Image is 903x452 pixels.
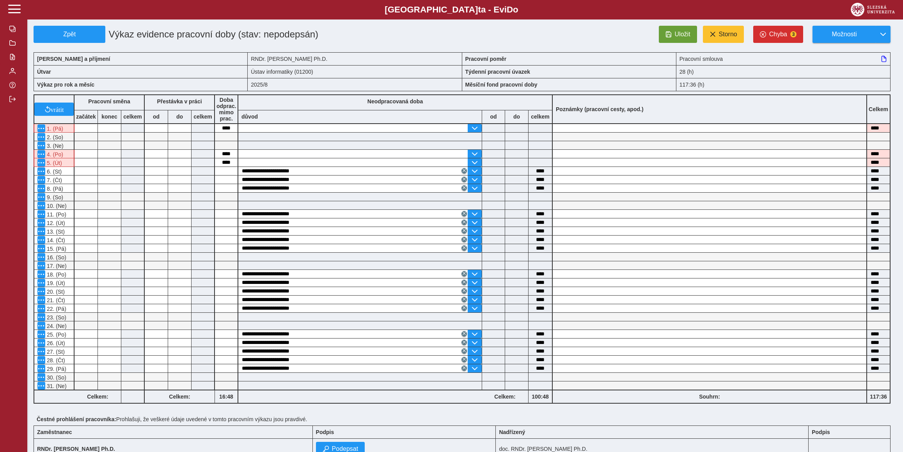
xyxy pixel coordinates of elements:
[51,106,64,112] span: vrátit
[676,65,891,78] div: 28 (h)
[37,69,51,75] b: Útvar
[37,365,45,372] button: Menu
[45,314,66,321] span: 23. (So)
[45,126,63,132] span: 1. (Pá)
[37,245,45,252] button: Menu
[37,322,45,330] button: Menu
[45,160,62,166] span: 5. (Út)
[37,193,45,201] button: Menu
[37,305,45,312] button: Menu
[465,56,507,62] b: Pracovní poměr
[23,5,880,15] b: [GEOGRAPHIC_DATA] a - Evi
[37,56,110,62] b: [PERSON_NAME] a příjmení
[45,374,66,381] span: 30. (So)
[37,184,45,192] button: Menu
[45,254,66,261] span: 16. (So)
[37,236,45,244] button: Menu
[37,210,45,218] button: Menu
[465,69,530,75] b: Týdenní pracovní úvazek
[145,394,215,400] b: Celkem:
[659,26,697,43] button: Uložit
[121,113,144,120] b: celkem
[45,246,66,252] span: 15. (Pá)
[45,271,66,278] span: 18. (Po)
[105,26,393,43] h1: Výkaz evidence pracovní doby (stav: nepodepsán)
[45,306,66,312] span: 22. (Pá)
[34,158,75,167] div: V systému Magion je vykázána dovolená!
[37,202,45,209] button: Menu
[45,323,67,329] span: 24. (Ne)
[45,280,65,286] span: 19. (Út)
[45,203,67,209] span: 10. (Ne)
[703,26,744,43] button: Storno
[34,150,75,158] div: V systému Magion je vykázána dovolená!
[248,78,462,91] div: 2025/8
[145,113,168,120] b: od
[851,3,895,16] img: logo_web_su.png
[248,65,462,78] div: Ústav informatiky (01200)
[675,31,690,38] span: Uložit
[507,5,513,14] span: D
[45,357,65,363] span: 28. (Čt)
[75,394,121,400] b: Celkem:
[45,229,65,235] span: 13. (St)
[499,429,525,435] b: Nadřízený
[215,394,238,400] b: 16:48
[45,340,65,346] span: 26. (Út)
[37,31,102,38] span: Zpět
[45,383,67,389] span: 31. (Ne)
[529,113,552,120] b: celkem
[45,194,63,200] span: 9. (So)
[37,296,45,304] button: Menu
[37,347,45,355] button: Menu
[241,113,258,120] b: důvod
[157,98,202,105] b: Přestávka v práci
[45,331,66,338] span: 25. (Po)
[45,186,63,192] span: 8. (Pá)
[88,98,130,105] b: Pracovní směna
[719,31,737,38] span: Storno
[37,416,116,422] b: Čestné prohlášení pracovníka:
[45,289,65,295] span: 20. (St)
[45,366,66,372] span: 29. (Pá)
[37,429,72,435] b: Zaměstnanec
[367,98,423,105] b: Neodpracovaná doba
[769,31,787,38] span: Chyba
[192,113,214,120] b: celkem
[75,113,98,120] b: začátek
[37,219,45,227] button: Menu
[34,103,74,116] button: vrátit
[34,26,105,43] button: Zpět
[316,429,334,435] b: Podpis
[37,159,45,167] button: Menu
[37,313,45,321] button: Menu
[168,113,191,120] b: do
[37,167,45,175] button: Menu
[37,446,115,452] b: RNDr. [PERSON_NAME] Ph.D.
[98,113,121,120] b: konec
[465,82,538,88] b: Měsíční fond pracovní doby
[37,339,45,347] button: Menu
[37,287,45,295] button: Menu
[482,394,528,400] b: Celkem:
[505,113,528,120] b: do
[699,394,720,400] b: Souhrn:
[676,78,891,91] div: 117:36 (h)
[37,227,45,235] button: Menu
[37,262,45,269] button: Menu
[216,97,236,122] b: Doba odprac. mimo prac.
[45,220,65,226] span: 12. (Út)
[482,113,505,120] b: od
[45,177,62,183] span: 7. (Čt)
[37,253,45,261] button: Menu
[513,5,518,14] span: o
[812,429,830,435] b: Podpis
[45,143,64,149] span: 3. (Ne)
[790,31,797,37] span: 3
[37,142,45,149] button: Menu
[45,168,62,175] span: 6. (St)
[813,26,876,43] button: Možnosti
[37,382,45,390] button: Menu
[37,279,45,287] button: Menu
[37,373,45,381] button: Menu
